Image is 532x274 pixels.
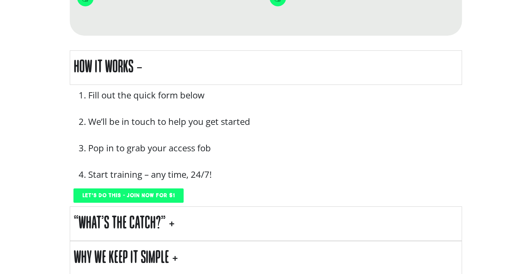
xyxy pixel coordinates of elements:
[88,89,205,101] span: Fill out the quick form below
[70,206,462,241] summary: “What’s the Catch?”
[74,210,166,237] div: “What’s the Catch?”
[88,142,211,154] span: Pop in to grab your access fob
[88,168,212,180] span: Start training – any time, 24/7!
[74,54,133,81] div: How It Works
[73,188,184,203] a: Let’s Do This – Join Now for $1
[70,50,462,85] summary: How It Works
[74,245,169,271] div: Why We Keep It Simple
[82,193,175,198] span: Let’s Do This – Join Now for $1
[88,115,250,127] span: We’ll be in touch to help you get started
